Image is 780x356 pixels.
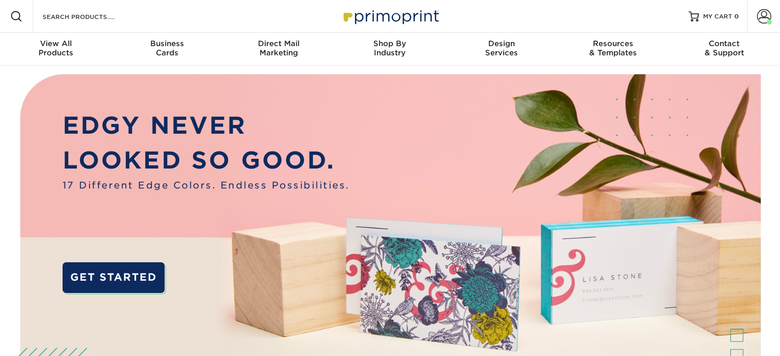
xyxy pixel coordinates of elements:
div: Industry [334,39,446,57]
span: Contact [669,39,780,48]
div: Cards [111,39,223,57]
span: Design [446,39,557,48]
a: GET STARTED [63,262,165,293]
div: Marketing [223,39,334,57]
img: Primoprint [339,5,442,27]
div: Services [446,39,557,57]
span: MY CART [703,12,732,21]
span: Direct Mail [223,39,334,48]
div: & Support [669,39,780,57]
span: Shop By [334,39,446,48]
a: Direct MailMarketing [223,33,334,66]
p: EDGY NEVER [63,108,350,143]
span: Business [111,39,223,48]
input: SEARCH PRODUCTS..... [42,10,142,23]
a: Resources& Templates [557,33,668,66]
a: DesignServices [446,33,557,66]
p: LOOKED SO GOOD. [63,143,350,178]
span: 17 Different Edge Colors. Endless Possibilities. [63,178,350,192]
span: Resources [557,39,668,48]
span: 0 [734,13,739,20]
div: & Templates [557,39,668,57]
a: BusinessCards [111,33,223,66]
a: Shop ByIndustry [334,33,446,66]
a: Contact& Support [669,33,780,66]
